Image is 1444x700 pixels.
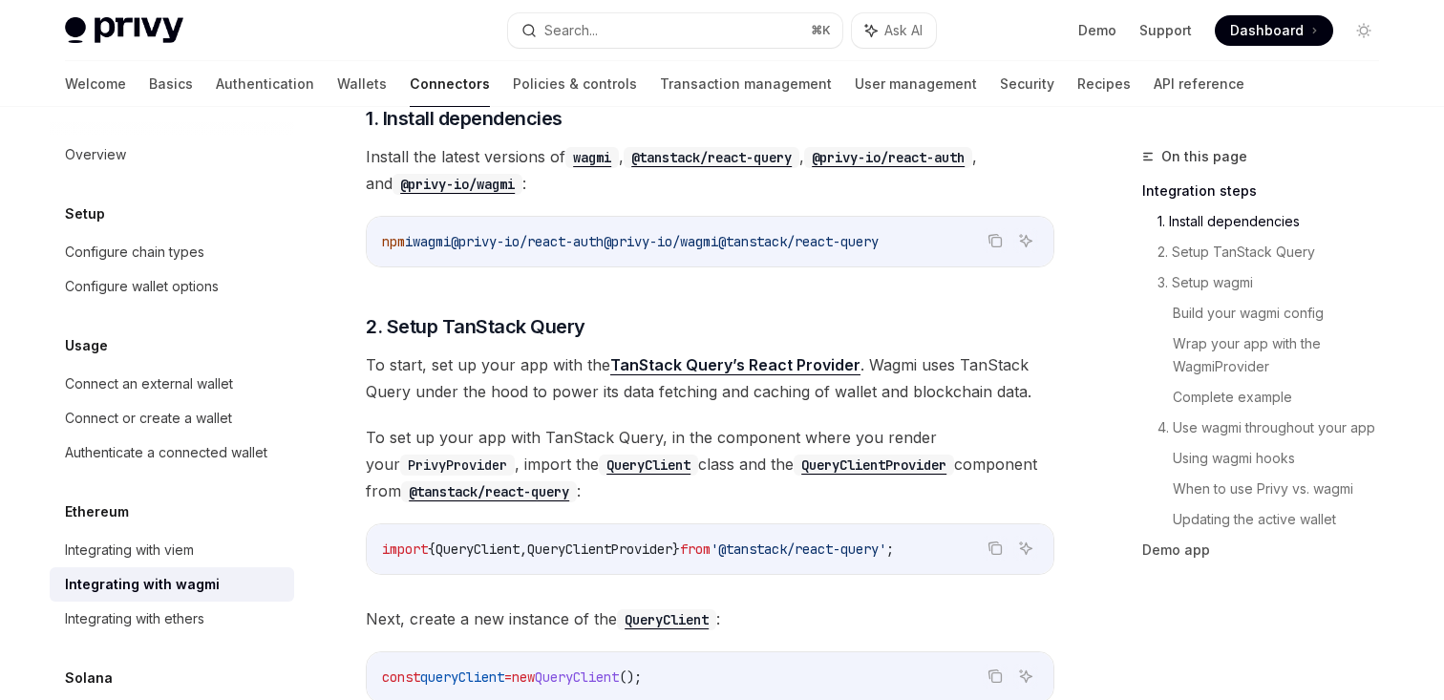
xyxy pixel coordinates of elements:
[65,667,113,689] h5: Solana
[216,61,314,107] a: Authentication
[366,143,1054,197] span: Install the latest versions of , , , and :
[50,435,294,470] a: Authenticate a connected wallet
[1157,413,1394,443] a: 4. Use wagmi throughout your app
[1173,329,1394,382] a: Wrap your app with the WagmiProvider
[366,105,563,132] span: 1. Install dependencies
[50,367,294,401] a: Connect an external wallet
[1013,536,1038,561] button: Ask AI
[855,61,977,107] a: User management
[50,602,294,636] a: Integrating with ethers
[983,536,1008,561] button: Copy the contents from the code block
[794,455,954,476] code: QueryClientProvider
[366,424,1054,504] span: To set up your app with TanStack Query, in the component where you render your , import the class...
[1142,535,1394,565] a: Demo app
[65,607,204,630] div: Integrating with ethers
[50,401,294,435] a: Connect or create a wallet
[50,533,294,567] a: Integrating with viem
[65,573,220,596] div: Integrating with wagmi
[520,541,527,558] span: ,
[1078,21,1116,40] a: Demo
[393,174,522,195] code: @privy-io/wagmi
[852,13,936,48] button: Ask AI
[624,147,799,168] code: @tanstack/react-query
[65,143,126,166] div: Overview
[886,541,894,558] span: ;
[535,668,619,686] span: QueryClient
[410,61,490,107] a: Connectors
[1173,382,1394,413] a: Complete example
[400,455,515,476] code: PrivyProvider
[660,61,832,107] a: Transaction management
[1013,228,1038,253] button: Ask AI
[604,233,718,250] span: @privy-io/wagmi
[420,668,504,686] span: queryClient
[1230,21,1304,40] span: Dashboard
[65,334,108,357] h5: Usage
[513,61,637,107] a: Policies & controls
[65,61,126,107] a: Welcome
[804,147,972,166] a: @privy-io/react-auth
[393,174,522,193] a: @privy-io/wagmi
[65,407,232,430] div: Connect or create a wallet
[680,541,711,558] span: from
[366,351,1054,405] span: To start, set up your app with the . Wagmi uses TanStack Query under the hood to power its data f...
[50,269,294,304] a: Configure wallet options
[451,233,604,250] span: @privy-io/react-auth
[1157,267,1394,298] a: 3. Setup wagmi
[619,668,642,686] span: ();
[544,19,598,42] div: Search...
[711,541,886,558] span: '@tanstack/react-query'
[413,233,451,250] span: wagmi
[1215,15,1333,46] a: Dashboard
[149,61,193,107] a: Basics
[1154,61,1244,107] a: API reference
[983,664,1008,689] button: Copy the contents from the code block
[624,147,799,166] a: @tanstack/react-query
[617,609,716,630] code: QueryClient
[1157,206,1394,237] a: 1. Install dependencies
[382,668,420,686] span: const
[794,455,954,474] a: QueryClientProvider
[366,605,1054,632] span: Next, create a new instance of the :
[1173,474,1394,504] a: When to use Privy vs. wagmi
[50,567,294,602] a: Integrating with wagmi
[504,668,512,686] span: =
[428,541,435,558] span: {
[1173,443,1394,474] a: Using wagmi hooks
[884,21,923,40] span: Ask AI
[811,23,831,38] span: ⌘ K
[508,13,842,48] button: Search...⌘K
[599,455,698,476] code: QueryClient
[1142,176,1394,206] a: Integration steps
[65,539,194,562] div: Integrating with viem
[1348,15,1379,46] button: Toggle dark mode
[1139,21,1192,40] a: Support
[65,202,105,225] h5: Setup
[401,481,577,502] code: @tanstack/react-query
[672,541,680,558] span: }
[401,481,577,500] a: @tanstack/react-query
[512,668,535,686] span: new
[65,500,129,523] h5: Ethereum
[1173,504,1394,535] a: Updating the active wallet
[565,147,619,168] code: wagmi
[1077,61,1131,107] a: Recipes
[617,609,716,628] a: QueryClient
[337,61,387,107] a: Wallets
[65,241,204,264] div: Configure chain types
[1173,298,1394,329] a: Build your wagmi config
[610,355,860,375] a: TanStack Query’s React Provider
[435,541,520,558] span: QueryClient
[50,235,294,269] a: Configure chain types
[50,138,294,172] a: Overview
[527,541,672,558] span: QueryClientProvider
[382,233,405,250] span: npm
[65,441,267,464] div: Authenticate a connected wallet
[65,17,183,44] img: light logo
[65,275,219,298] div: Configure wallet options
[366,313,585,340] span: 2. Setup TanStack Query
[1161,145,1247,168] span: On this page
[565,147,619,166] a: wagmi
[804,147,972,168] code: @privy-io/react-auth
[405,233,413,250] span: i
